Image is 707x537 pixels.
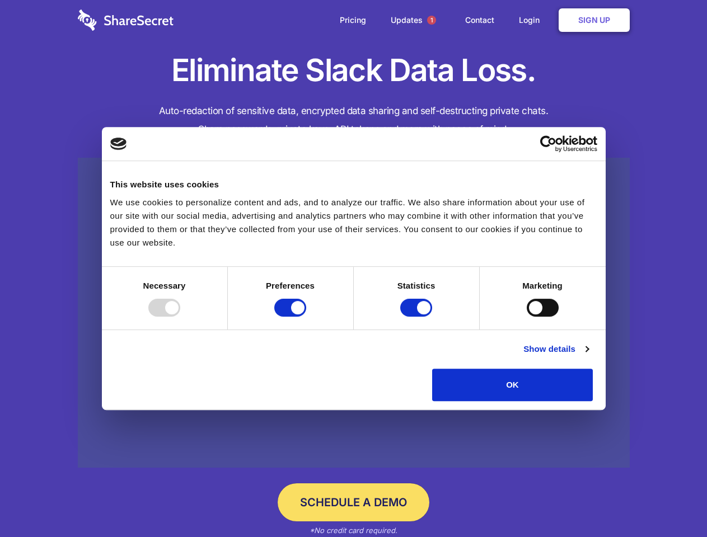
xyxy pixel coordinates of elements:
img: logo [110,138,127,150]
div: This website uses cookies [110,178,597,191]
strong: Necessary [143,281,186,290]
h1: Eliminate Slack Data Loss. [78,50,630,91]
strong: Preferences [266,281,315,290]
img: logo-wordmark-white-trans-d4663122ce5f474addd5e946df7df03e33cb6a1c49d2221995e7729f52c070b2.svg [78,10,174,31]
a: Show details [523,342,588,356]
h4: Auto-redaction of sensitive data, encrypted data sharing and self-destructing private chats. Shar... [78,102,630,139]
a: Login [508,3,556,37]
span: 1 [427,16,436,25]
a: Wistia video thumbnail [78,158,630,468]
a: Usercentrics Cookiebot - opens in a new window [499,135,597,152]
a: Schedule a Demo [278,483,429,521]
div: We use cookies to personalize content and ads, and to analyze our traffic. We also share informat... [110,196,597,249]
strong: Statistics [397,281,436,290]
a: Sign Up [559,8,630,32]
strong: Marketing [522,281,563,290]
a: Contact [454,3,505,37]
em: *No credit card required. [310,526,397,535]
button: OK [432,369,593,401]
a: Pricing [329,3,377,37]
